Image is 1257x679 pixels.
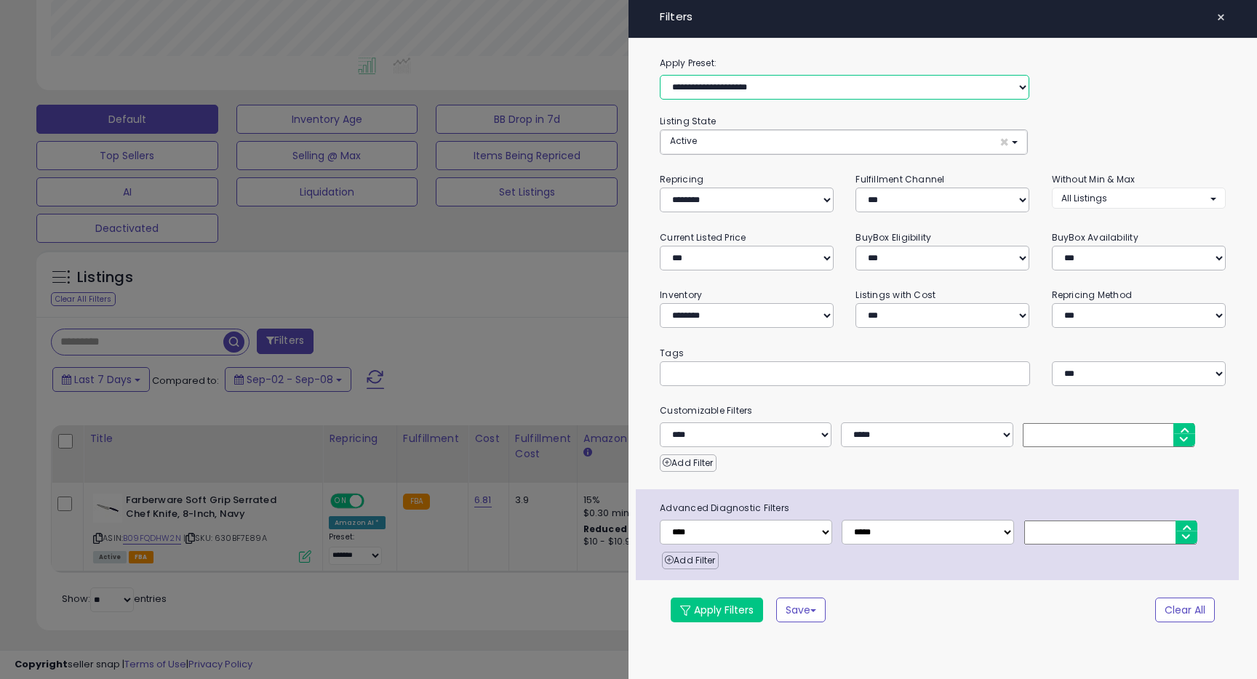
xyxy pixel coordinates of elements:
button: Active × [661,130,1026,154]
span: Active [670,134,697,147]
small: BuyBox Availability [1052,231,1138,244]
small: Listing State [660,115,716,127]
span: × [999,134,1009,150]
small: Inventory [660,289,702,301]
button: Add Filter [660,454,716,472]
small: Repricing Method [1052,289,1133,301]
span: × [1216,7,1226,28]
small: Tags [649,345,1237,361]
span: All Listings [1061,192,1107,204]
h4: Filters [660,11,1226,23]
button: Clear All [1155,598,1215,622]
small: Customizable Filters [649,403,1237,419]
small: Current Listed Price [660,231,746,244]
label: Apply Preset: [649,55,1237,71]
small: Repricing [660,173,703,185]
button: Apply Filters [671,598,763,622]
span: Advanced Diagnostic Filters [649,500,1239,516]
small: Fulfillment Channel [855,173,944,185]
button: Save [776,598,826,622]
button: All Listings [1052,188,1226,209]
button: Add Filter [662,552,718,569]
small: BuyBox Eligibility [855,231,931,244]
button: × [1210,7,1232,28]
small: Listings with Cost [855,289,935,301]
small: Without Min & Max [1052,173,1136,185]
